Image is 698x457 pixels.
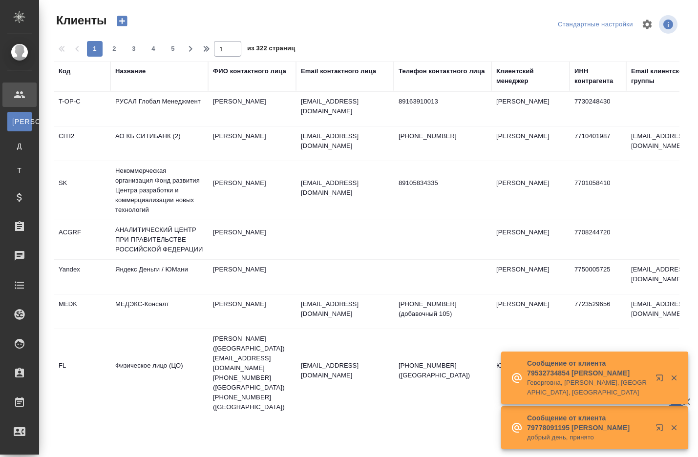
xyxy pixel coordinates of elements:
div: Телефон контактного лица [399,66,485,76]
span: из 322 страниц [247,42,295,57]
td: АНАЛИТИЧЕСКИЙ ЦЕНТР ПРИ ПРАВИТЕЛЬСТВЕ РОССИЙСКОЙ ФЕДЕРАЦИИ [110,220,208,259]
button: 4 [146,41,161,57]
div: Email контактного лица [301,66,376,76]
span: [PERSON_NAME] [12,117,27,126]
p: [EMAIL_ADDRESS][DOMAIN_NAME] [301,299,389,319]
span: 5 [165,44,181,54]
span: Посмотреть информацию [659,15,679,34]
td: [PERSON_NAME] [491,126,570,161]
td: Yandex [54,260,110,294]
td: [PERSON_NAME] [491,260,570,294]
td: [PERSON_NAME] [208,173,296,208]
td: [PERSON_NAME] [208,294,296,329]
td: [PERSON_NAME] [491,173,570,208]
button: Открыть в новой вкладке [650,368,673,392]
p: Сообщение от клиента 79778091195 [PERSON_NAME] [527,413,649,433]
span: Клиенты [54,13,106,28]
td: 7750005725 [570,260,626,294]
button: Закрыть [664,374,684,382]
td: Яндекс Деньги / ЮМани [110,260,208,294]
p: [PHONE_NUMBER] (добавочный 105) [399,299,486,319]
div: split button [555,17,635,32]
td: [PERSON_NAME] [491,92,570,126]
p: добрый день, принято [527,433,649,442]
div: Название [115,66,146,76]
td: МЕДЭКС-Консалт [110,294,208,329]
button: 3 [126,41,142,57]
div: ИНН контрагента [574,66,621,86]
td: 7701058410 [570,173,626,208]
td: Юридический отдел [491,356,570,390]
span: Д [12,141,27,151]
p: Геворговна, [PERSON_NAME], [GEOGRAPHIC_DATA], [GEOGRAPHIC_DATA] [527,378,649,397]
a: [PERSON_NAME] [7,112,32,131]
p: [PHONE_NUMBER] [399,131,486,141]
span: Настроить таблицу [635,13,659,36]
td: T-OP-C [54,92,110,126]
div: ФИО контактного лица [213,66,286,76]
p: [EMAIL_ADDRESS][DOMAIN_NAME] [301,97,389,116]
td: FL [54,356,110,390]
td: [PERSON_NAME] [208,260,296,294]
td: MEDK [54,294,110,329]
td: 7708244720 [570,223,626,257]
button: Открыть в новой вкладке [650,418,673,441]
a: Т [7,161,32,180]
span: 2 [106,44,122,54]
td: [PERSON_NAME] [208,92,296,126]
button: 2 [106,41,122,57]
td: ACGRF [54,223,110,257]
p: Сообщение от клиента 79532734854 [PERSON_NAME] [527,358,649,378]
td: [PERSON_NAME] ([GEOGRAPHIC_DATA]) [EMAIL_ADDRESS][DOMAIN_NAME] [PHONE_NUMBER] ([GEOGRAPHIC_DATA])... [208,329,296,417]
button: Создать [110,13,134,29]
p: [EMAIL_ADDRESS][DOMAIN_NAME] [301,361,389,380]
td: SK [54,173,110,208]
td: 7730248430 [570,92,626,126]
td: 7723529656 [570,294,626,329]
td: [PERSON_NAME] [208,126,296,161]
a: Д [7,136,32,156]
div: Код [59,66,70,76]
td: [PERSON_NAME] [491,294,570,329]
td: [PERSON_NAME] [208,223,296,257]
td: АО КБ СИТИБАНК (2) [110,126,208,161]
td: 7710401987 [570,126,626,161]
p: 89105834335 [399,178,486,188]
span: Т [12,166,27,175]
p: [EMAIL_ADDRESS][DOMAIN_NAME] [301,131,389,151]
td: [PERSON_NAME] [491,223,570,257]
button: Закрыть [664,423,684,432]
p: [EMAIL_ADDRESS][DOMAIN_NAME] [301,178,389,198]
td: Физическое лицо (ЦО) [110,356,208,390]
span: 4 [146,44,161,54]
td: CITI2 [54,126,110,161]
p: [PHONE_NUMBER] ([GEOGRAPHIC_DATA]) [399,361,486,380]
button: 5 [165,41,181,57]
div: Клиентский менеджер [496,66,565,86]
td: РУСАЛ Глобал Менеджмент [110,92,208,126]
p: 89163910013 [399,97,486,106]
td: Некоммерческая организация Фонд развития Центра разработки и коммерциализации новых технологий [110,161,208,220]
span: 3 [126,44,142,54]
